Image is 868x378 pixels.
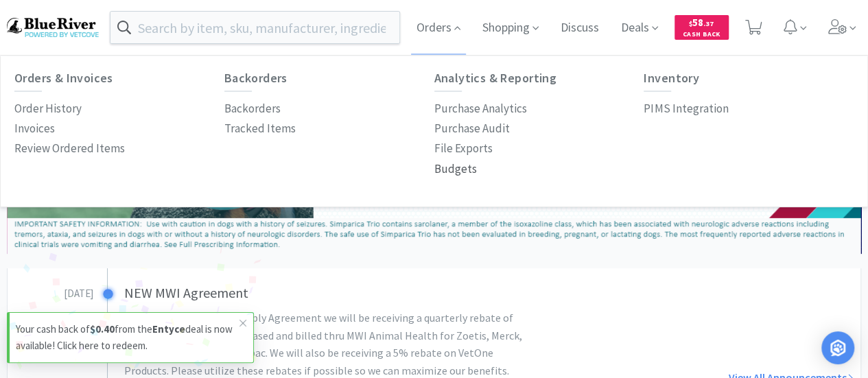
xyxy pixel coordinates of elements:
strong: $0.40 [90,322,115,335]
a: Purchase Analytics [434,99,527,119]
p: Invoices [14,119,55,138]
p: Backorders [224,99,281,118]
a: Review Ordered Items [14,139,125,158]
h6: Backorders [224,71,434,85]
img: b17b0d86f29542b49a2f66beb9ff811a.png [7,18,99,36]
span: . 37 [703,19,714,28]
p: Purchase Audit [434,119,510,138]
p: Tracked Items [224,119,296,138]
span: Cash Back [683,31,720,40]
p: Budgets [434,160,477,178]
h6: Inventory [644,71,854,85]
a: Order History [14,99,82,119]
h6: Orders & Invoices [14,71,224,85]
a: Backorders [224,99,281,119]
p: File Exports [434,139,493,158]
span: $ [689,19,692,28]
strong: Entyce [152,322,185,335]
div: Open Intercom Messenger [821,331,854,364]
a: Discuss [555,22,605,34]
h3: NEW MWI Agreement [124,282,576,304]
a: $58.37Cash Back [675,9,729,46]
a: File Exports [434,139,493,158]
a: Tracked Items [224,119,296,139]
p: Order History [14,99,82,118]
h3: [DATE] [8,282,93,302]
h6: Analytics & Reporting [434,71,644,85]
p: Purchase Analytics [434,99,527,118]
p: Your cash back of from the deal is now available! Click here to redeem. [16,321,239,354]
a: PIMS Integration [644,99,728,119]
span: 58 [689,16,714,29]
a: Invoices [14,119,55,139]
a: Budgets [434,159,477,179]
p: PIMS Integration [644,99,728,118]
a: Purchase Audit [434,119,510,139]
p: Review Ordered Items [14,139,125,158]
input: Search by item, sku, manufacturer, ingredient, size... [110,12,399,43]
